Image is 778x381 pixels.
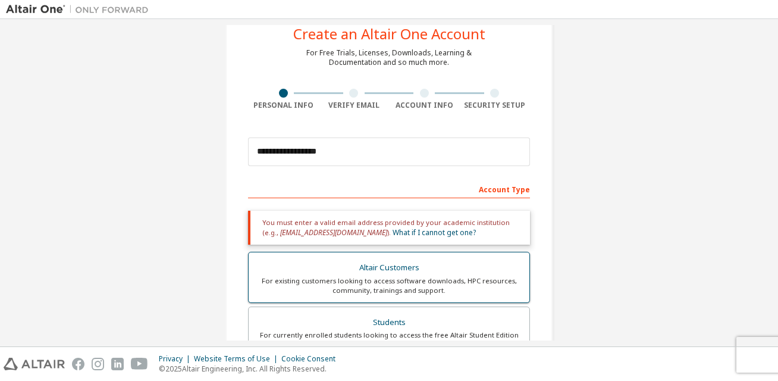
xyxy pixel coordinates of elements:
[319,101,390,110] div: Verify Email
[248,179,530,198] div: Account Type
[111,358,124,370] img: linkedin.svg
[256,276,522,295] div: For existing customers looking to access software downloads, HPC resources, community, trainings ...
[131,358,148,370] img: youtube.svg
[194,354,281,364] div: Website Terms of Use
[306,48,472,67] div: For Free Trials, Licenses, Downloads, Learning & Documentation and so much more.
[393,227,476,238] a: What if I cannot get one?
[280,227,387,238] span: [EMAIL_ADDRESS][DOMAIN_NAME]
[72,358,84,370] img: facebook.svg
[248,211,530,245] div: You must enter a valid email address provided by your academic institution (e.g., ).
[256,330,522,349] div: For currently enrolled students looking to access the free Altair Student Edition bundle and all ...
[293,27,485,41] div: Create an Altair One Account
[4,358,65,370] img: altair_logo.svg
[159,364,343,374] p: © 2025 Altair Engineering, Inc. All Rights Reserved.
[256,260,522,276] div: Altair Customers
[389,101,460,110] div: Account Info
[460,101,531,110] div: Security Setup
[281,354,343,364] div: Cookie Consent
[256,314,522,331] div: Students
[248,101,319,110] div: Personal Info
[159,354,194,364] div: Privacy
[6,4,155,15] img: Altair One
[92,358,104,370] img: instagram.svg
